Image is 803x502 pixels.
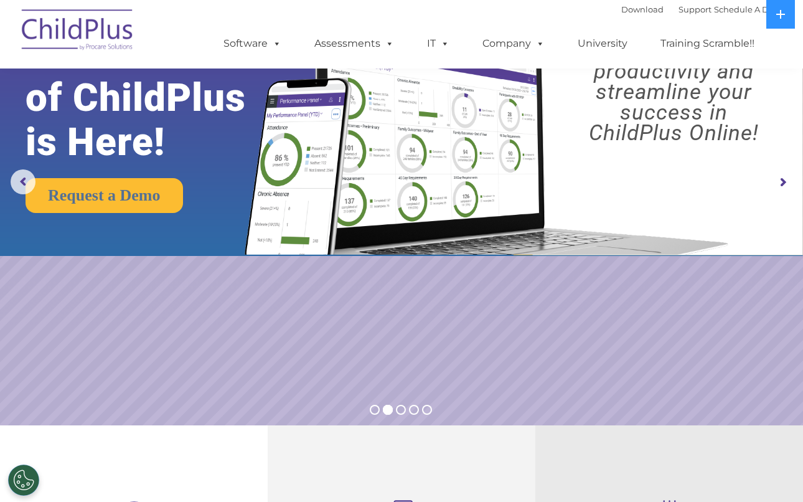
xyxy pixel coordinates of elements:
[648,31,767,56] a: Training Scramble!!
[621,4,664,14] a: Download
[8,465,39,496] button: Cookies Settings
[470,31,557,56] a: Company
[679,4,711,14] a: Support
[415,31,462,56] a: IT
[621,4,787,14] font: |
[555,40,793,143] rs-layer: Boost your productivity and streamline your success in ChildPlus Online!
[26,178,183,213] a: Request a Demo
[173,82,211,92] span: Last name
[173,133,226,143] span: Phone number
[302,31,406,56] a: Assessments
[26,31,282,164] rs-layer: The Future of ChildPlus is Here!
[211,31,294,56] a: Software
[16,1,140,63] img: ChildPlus by Procare Solutions
[714,4,787,14] a: Schedule A Demo
[565,31,640,56] a: University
